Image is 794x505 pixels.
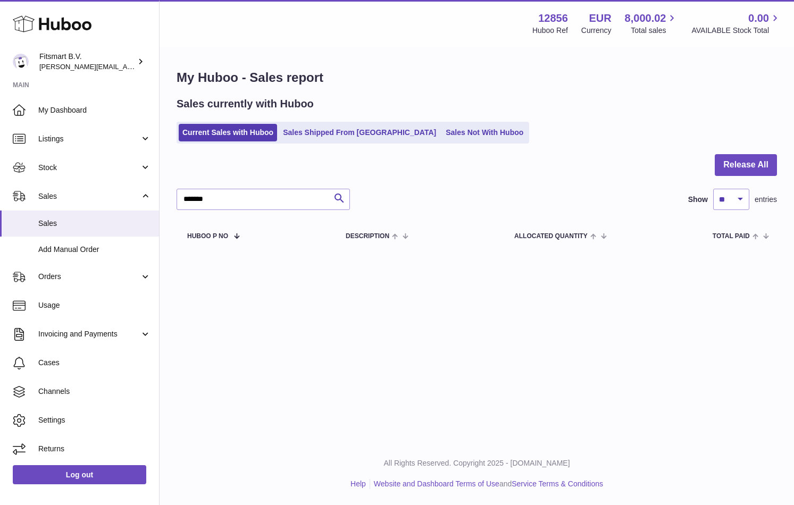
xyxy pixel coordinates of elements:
h2: Sales currently with Huboo [177,97,314,111]
span: [PERSON_NAME][EMAIL_ADDRESS][DOMAIN_NAME] [39,62,213,71]
strong: 12856 [538,11,568,26]
a: Sales Shipped From [GEOGRAPHIC_DATA] [279,124,440,141]
a: Log out [13,465,146,484]
p: All Rights Reserved. Copyright 2025 - [DOMAIN_NAME] [168,458,785,468]
span: Add Manual Order [38,245,151,255]
label: Show [688,195,708,205]
a: Help [350,479,366,488]
a: Sales Not With Huboo [442,124,527,141]
span: entries [755,195,777,205]
span: AVAILABLE Stock Total [691,26,781,36]
a: Service Terms & Conditions [512,479,603,488]
span: Invoicing and Payments [38,329,140,339]
span: Total paid [713,233,750,240]
span: Channels [38,386,151,397]
div: Currency [581,26,612,36]
button: Release All [715,154,777,176]
span: Listings [38,134,140,144]
span: Stock [38,163,140,173]
a: Website and Dashboard Terms of Use [374,479,499,488]
span: Orders [38,272,140,282]
span: Huboo P no [187,233,228,240]
span: Sales [38,191,140,201]
span: Total sales [631,26,678,36]
span: Usage [38,300,151,310]
img: jonathan@leaderoo.com [13,54,29,70]
li: and [370,479,603,489]
span: 8,000.02 [625,11,666,26]
a: 0.00 AVAILABLE Stock Total [691,11,781,36]
h1: My Huboo - Sales report [177,69,777,86]
span: My Dashboard [38,105,151,115]
span: ALLOCATED Quantity [514,233,588,240]
div: Huboo Ref [532,26,568,36]
span: Returns [38,444,151,454]
span: 0.00 [748,11,769,26]
span: Description [346,233,389,240]
span: Sales [38,218,151,229]
strong: EUR [589,11,611,26]
span: Settings [38,415,151,425]
div: Fitsmart B.V. [39,52,135,72]
span: Cases [38,358,151,368]
a: 8,000.02 Total sales [625,11,679,36]
a: Current Sales with Huboo [179,124,277,141]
